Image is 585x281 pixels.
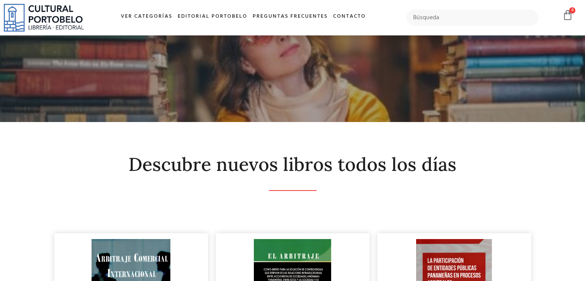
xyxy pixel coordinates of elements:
h2: Descubre nuevos libros todos los días [54,154,531,175]
input: Búsqueda [407,10,538,26]
a: Preguntas frecuentes [250,8,330,25]
a: 0 [562,10,573,21]
span: 0 [569,7,575,13]
a: Contacto [330,8,368,25]
a: Ver Categorías [118,8,175,25]
a: Editorial Portobelo [175,8,250,25]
